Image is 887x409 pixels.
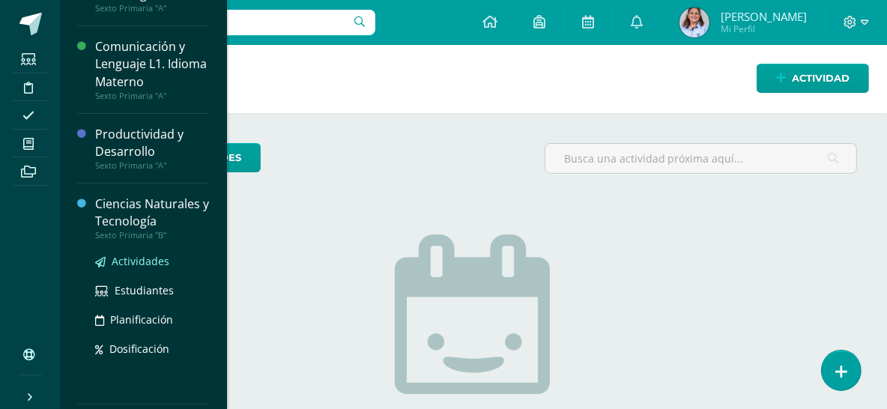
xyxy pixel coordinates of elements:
[78,45,869,113] h1: Actividades
[95,311,209,328] a: Planificación
[545,144,856,173] input: Busca una actividad próxima aquí...
[95,230,209,240] div: Sexto Primaria "B"
[792,64,850,92] span: Actividad
[95,38,209,90] div: Comunicación y Lenguaje L1. Idioma Materno
[95,160,209,171] div: Sexto Primaria "A"
[95,126,209,160] div: Productividad y Desarrollo
[115,283,174,297] span: Estudiantes
[95,196,209,230] div: Ciencias Naturales y Tecnología
[95,340,209,357] a: Dosificación
[110,312,173,327] span: Planificación
[95,196,209,240] a: Ciencias Naturales y TecnologíaSexto Primaria "B"
[679,7,709,37] img: a7bc29ca32ed6ae07e2ec34dae543423.png
[95,282,209,299] a: Estudiantes
[112,254,169,268] span: Actividades
[95,252,209,270] a: Actividades
[95,3,209,13] div: Sexto Primaria "A"
[95,38,209,100] a: Comunicación y Lenguaje L1. Idioma MaternoSexto Primaria "A"
[721,22,807,35] span: Mi Perfil
[95,91,209,101] div: Sexto Primaria "A"
[109,342,169,356] span: Dosificación
[721,9,807,24] span: [PERSON_NAME]
[95,126,209,171] a: Productividad y DesarrolloSexto Primaria "A"
[757,64,869,93] a: Actividad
